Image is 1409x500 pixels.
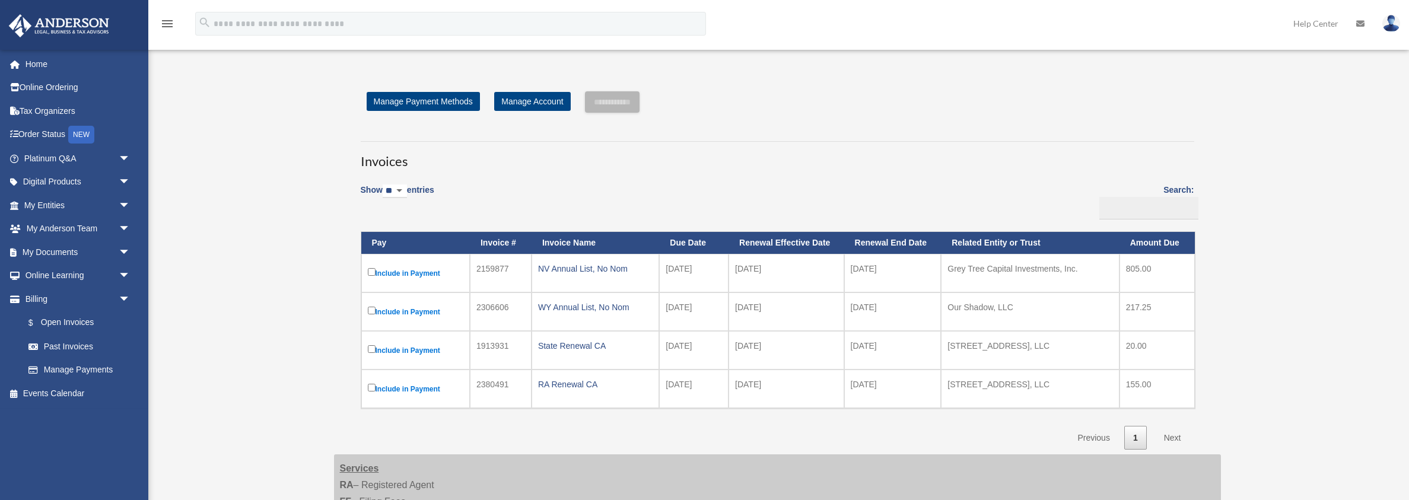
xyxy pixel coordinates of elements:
img: User Pic [1382,15,1400,32]
div: State Renewal CA [538,337,653,354]
input: Include in Payment [368,307,376,314]
th: Renewal End Date: activate to sort column ascending [844,232,942,254]
a: My Entitiesarrow_drop_down [8,193,148,217]
th: Renewal Effective Date: activate to sort column ascending [729,232,844,254]
a: My Anderson Teamarrow_drop_down [8,217,148,241]
td: [DATE] [844,292,942,331]
a: Billingarrow_drop_down [8,287,142,311]
td: 2306606 [470,292,532,331]
td: 805.00 [1119,254,1195,292]
div: NV Annual List, No Nom [538,260,653,277]
label: Search: [1095,183,1194,219]
td: [DATE] [729,370,844,408]
span: arrow_drop_down [119,287,142,311]
td: [DATE] [729,254,844,292]
span: $ [35,316,41,330]
td: 155.00 [1119,370,1195,408]
a: 1 [1124,426,1147,450]
td: Our Shadow, LLC [941,292,1119,331]
td: [STREET_ADDRESS], LLC [941,370,1119,408]
a: menu [160,21,174,31]
a: Past Invoices [17,335,142,358]
td: Grey Tree Capital Investments, Inc. [941,254,1119,292]
div: WY Annual List, No Nom [538,299,653,316]
img: Anderson Advisors Platinum Portal [5,14,113,37]
i: menu [160,17,174,31]
a: My Documentsarrow_drop_down [8,240,148,264]
th: Invoice Name: activate to sort column ascending [532,232,659,254]
span: arrow_drop_down [119,193,142,218]
td: 217.25 [1119,292,1195,331]
td: 20.00 [1119,331,1195,370]
td: [DATE] [659,292,729,331]
label: Show entries [361,183,434,210]
span: arrow_drop_down [119,217,142,241]
td: [DATE] [659,254,729,292]
td: [STREET_ADDRESS], LLC [941,331,1119,370]
td: [DATE] [659,370,729,408]
th: Pay: activate to sort column descending [361,232,470,254]
span: arrow_drop_down [119,170,142,195]
input: Include in Payment [368,345,376,353]
a: Events Calendar [8,381,148,405]
label: Include in Payment [368,343,463,358]
th: Invoice #: activate to sort column ascending [470,232,532,254]
td: [DATE] [729,292,844,331]
a: $Open Invoices [17,311,136,335]
a: Manage Payment Methods [367,92,480,111]
input: Search: [1099,197,1198,219]
select: Showentries [383,184,407,198]
input: Include in Payment [368,384,376,391]
span: arrow_drop_down [119,240,142,265]
td: [DATE] [659,331,729,370]
a: Digital Productsarrow_drop_down [8,170,148,194]
strong: Services [340,463,379,473]
td: [DATE] [844,331,942,370]
th: Amount Due: activate to sort column ascending [1119,232,1195,254]
label: Include in Payment [368,266,463,281]
td: [DATE] [844,370,942,408]
a: Platinum Q&Aarrow_drop_down [8,147,148,170]
a: Online Ordering [8,76,148,100]
label: Include in Payment [368,381,463,396]
a: Next [1155,426,1190,450]
input: Include in Payment [368,268,376,276]
a: Tax Organizers [8,99,148,123]
td: 2380491 [470,370,532,408]
h3: Invoices [361,141,1194,171]
a: Manage Payments [17,358,142,382]
a: Home [8,52,148,76]
span: arrow_drop_down [119,264,142,288]
th: Related Entity or Trust: activate to sort column ascending [941,232,1119,254]
th: Due Date: activate to sort column ascending [659,232,729,254]
td: 2159877 [470,254,532,292]
strong: RA [340,480,354,490]
span: arrow_drop_down [119,147,142,171]
a: Order StatusNEW [8,123,148,147]
td: [DATE] [844,254,942,292]
div: RA Renewal CA [538,376,653,393]
a: Manage Account [494,92,570,111]
td: [DATE] [729,331,844,370]
td: 1913931 [470,331,532,370]
a: Online Learningarrow_drop_down [8,264,148,288]
div: NEW [68,126,94,144]
label: Include in Payment [368,304,463,319]
a: Previous [1068,426,1118,450]
i: search [198,16,211,29]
